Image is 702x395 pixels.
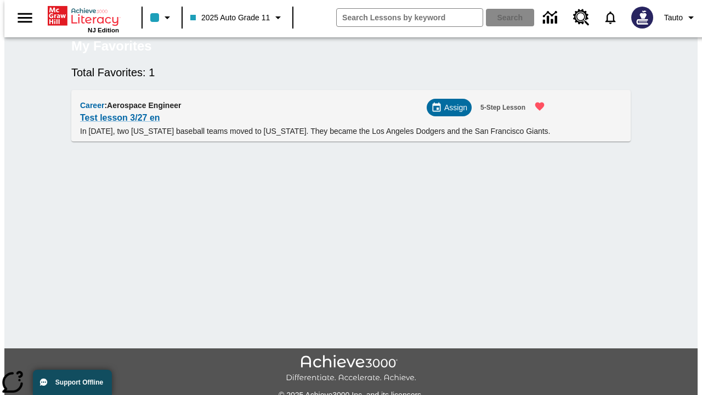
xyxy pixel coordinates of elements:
a: Test lesson 3/27 en [80,110,160,126]
button: Support Offline [33,370,112,395]
span: Career [80,101,104,110]
span: : Aerospace Engineer [104,101,181,110]
span: Assign [444,102,467,114]
span: 5-Step Lesson [480,102,525,114]
button: Profile/Settings [660,8,702,27]
button: Remove from Favorites [528,94,552,119]
img: Achieve3000 Differentiate Accelerate Achieve [286,355,416,383]
button: Open side menu [9,2,41,34]
button: 5-Step Lesson [476,99,530,117]
h6: Total Favorites: 1 [71,64,631,81]
span: 2025 Auto Grade 11 [190,12,270,24]
a: Notifications [596,3,625,32]
input: search field [337,9,483,26]
h5: My Favorites [71,37,152,55]
span: NJ Edition [88,27,119,33]
button: Class color is light blue. Change class color [146,8,178,27]
a: Resource Center, Will open in new tab [567,3,596,32]
div: Home [48,4,119,33]
span: Tauto [664,12,683,24]
button: Select a new avatar [625,3,660,32]
img: Avatar [631,7,653,29]
a: Home [48,5,119,27]
p: In [DATE], two [US_STATE] baseball teams moved to [US_STATE]. They became the Los Angeles Dodgers... [80,126,552,137]
button: Class: 2025 Auto Grade 11, Select your class [186,8,289,27]
a: Data Center [536,3,567,33]
span: Support Offline [55,379,103,386]
div: Assign Choose Dates [427,99,472,116]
